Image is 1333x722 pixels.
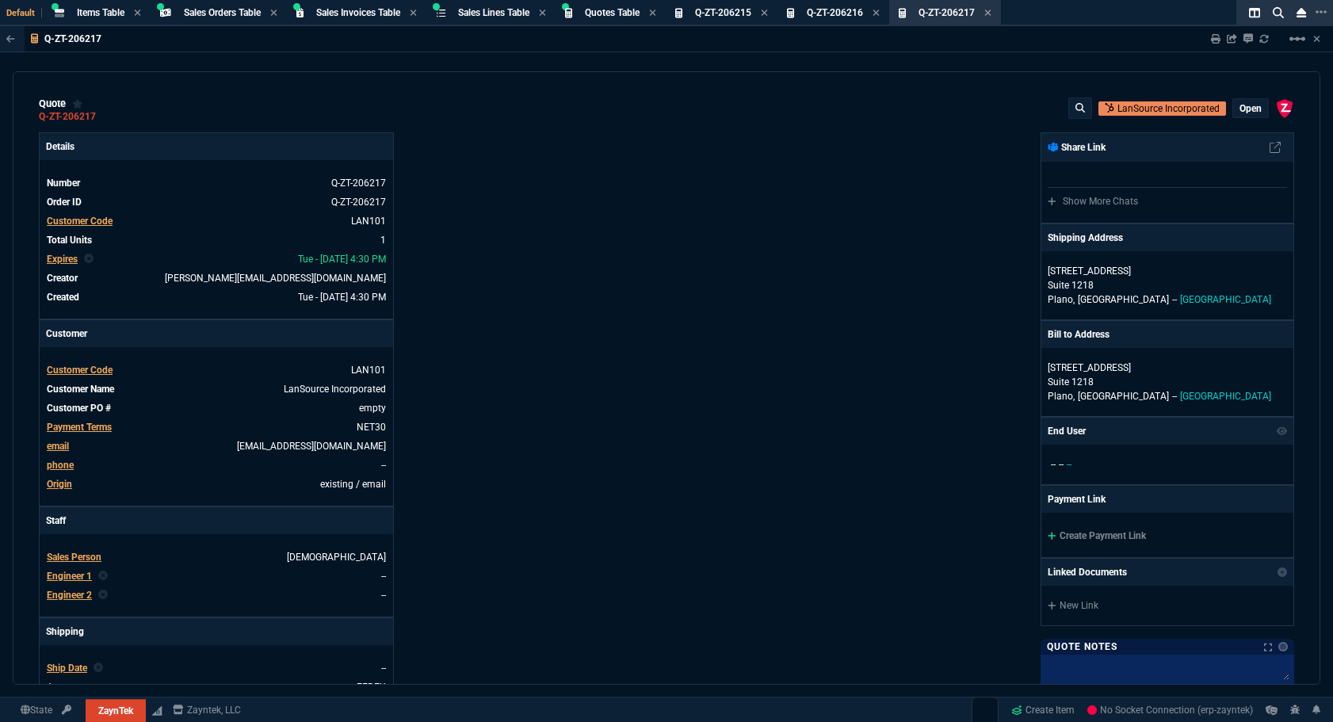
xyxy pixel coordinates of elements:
[761,7,768,20] nx-icon: Close Tab
[1243,3,1266,22] nx-icon: Split Panels
[1078,391,1169,402] span: [GEOGRAPHIC_DATA]
[47,663,87,674] span: Ship Date
[284,384,386,395] a: LanSource Incorporated
[320,479,386,490] span: existing / email
[46,679,387,695] tr: undefined
[357,422,386,433] a: NET30
[1048,196,1138,207] a: Show More Chats
[47,384,114,395] span: Customer Name
[47,441,69,452] span: email
[47,590,92,601] span: Engineer 2
[134,7,141,20] nx-icon: Close Tab
[1098,101,1226,116] a: Open Customer in hubSpot
[1288,29,1307,48] mat-icon: Example home icon
[47,403,111,414] span: Customer PO #
[1048,598,1287,613] a: New Link
[84,252,94,266] nx-icon: Clear selected rep
[46,660,387,676] tr: undefined
[984,7,991,20] nx-icon: Close Tab
[47,682,72,693] span: Agent
[539,7,546,20] nx-icon: Close Tab
[1048,530,1146,541] a: Create Payment Link
[40,618,393,645] p: Shipping
[46,400,387,416] tr: undefined
[381,590,386,601] a: --
[39,116,96,118] a: Q-ZT-206217
[381,571,386,582] a: --
[168,703,246,717] a: msbcCompanyName
[47,273,78,284] span: Creator
[410,7,417,20] nx-icon: Close Tab
[1180,391,1271,402] span: [GEOGRAPHIC_DATA]
[807,7,863,18] span: Q-ZT-206216
[1048,375,1287,389] p: Suite 1218
[47,422,112,433] span: Payment Terms
[1047,640,1117,653] p: Quote Notes
[47,292,79,303] span: Created
[298,254,386,265] span: 2025-10-07T16:30:31.798Z
[72,97,83,110] div: Add to Watchlist
[46,568,387,584] tr: undefined
[270,7,277,20] nx-icon: Close Tab
[47,552,101,563] span: Sales Person
[351,216,386,227] a: LAN101
[357,682,386,693] a: FEDEX
[458,7,529,18] span: Sales Lines Table
[1172,294,1177,305] span: --
[165,273,386,284] span: sarah.costa@fornida.com
[1048,278,1287,292] p: Suite 1218
[1005,698,1081,722] a: Create Item
[1266,3,1290,22] nx-icon: Search
[1048,361,1287,375] p: [STREET_ADDRESS]
[1048,231,1123,245] p: Shipping Address
[1051,459,1056,470] span: --
[1048,294,1075,305] span: Plano,
[98,569,108,583] nx-icon: Clear selected rep
[1048,264,1287,278] p: [STREET_ADDRESS]
[44,32,101,45] p: Q-ZT-206217
[919,7,975,18] span: Q-ZT-206217
[39,97,83,110] div: quote
[1180,294,1271,305] span: [GEOGRAPHIC_DATA]
[873,7,880,20] nx-icon: Close Tab
[287,552,386,563] a: [DEMOGRAPHIC_DATA]
[94,661,103,675] nx-icon: Clear selected rep
[298,292,386,303] span: 2025-09-23T16:30:31.798Z
[47,479,72,490] a: Origin
[46,549,387,565] tr: undefined
[47,216,113,227] span: Customer Code
[46,213,387,229] tr: undefined
[47,365,113,376] span: Customer Code
[585,7,640,18] span: Quotes Table
[6,8,42,18] span: Default
[1048,140,1106,155] p: Share Link
[46,251,387,267] tr: undefined
[6,33,15,44] nx-icon: Back to Table
[1087,705,1253,716] span: No Socket Connection (erp-zayntek)
[1048,565,1127,579] p: Linked Documents
[46,232,387,248] tr: undefined
[47,460,74,471] span: phone
[47,254,78,265] span: Expires
[98,588,108,602] nx-icon: Clear selected rep
[47,571,92,582] span: Engineer 1
[316,7,400,18] span: Sales Invoices Table
[46,175,387,191] tr: See Marketplace Order
[380,235,386,246] span: 1
[77,7,124,18] span: Items Table
[1172,391,1177,402] span: --
[1117,101,1220,116] p: LanSource Incorporated
[649,7,656,20] nx-icon: Close Tab
[57,703,76,717] a: API TOKEN
[351,365,386,376] span: LAN101
[695,7,751,18] span: Q-ZT-206215
[1048,424,1086,438] p: End User
[1048,492,1106,506] p: Payment Link
[46,194,387,210] tr: See Marketplace Order
[1048,327,1110,342] p: Bill to Address
[359,403,386,414] a: empty
[1313,32,1320,45] a: Hide Workbench
[47,197,82,208] span: Order ID
[40,507,393,534] p: Staff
